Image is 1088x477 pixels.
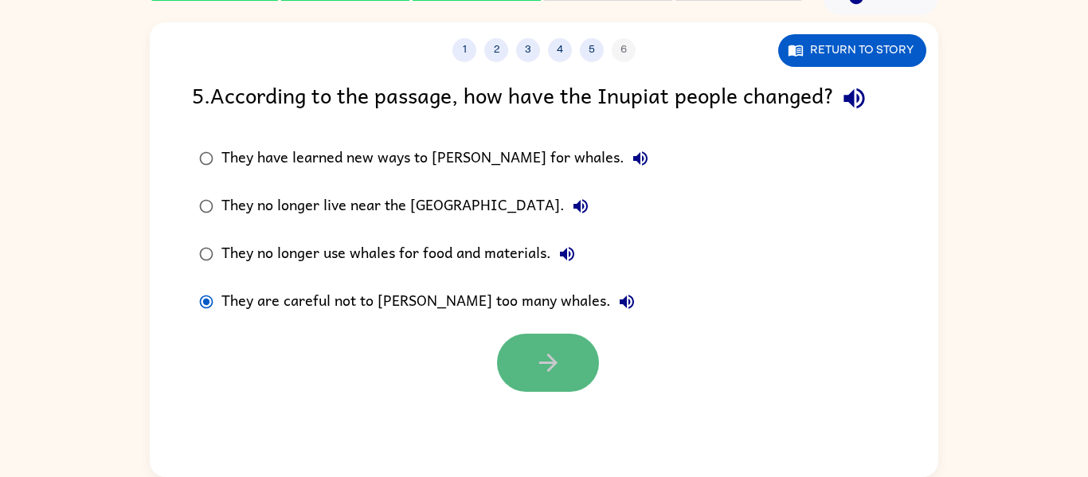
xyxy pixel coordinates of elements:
[580,38,604,62] button: 5
[516,38,540,62] button: 3
[565,190,597,222] button: They no longer live near the [GEOGRAPHIC_DATA].
[624,143,656,174] button: They have learned new ways to [PERSON_NAME] for whales.
[452,38,476,62] button: 1
[221,238,583,270] div: They no longer use whales for food and materials.
[221,286,643,318] div: They are careful not to [PERSON_NAME] too many whales.
[192,78,896,119] div: 5 . According to the passage, how have the Inupiat people changed?
[548,38,572,62] button: 4
[484,38,508,62] button: 2
[551,238,583,270] button: They no longer use whales for food and materials.
[611,286,643,318] button: They are careful not to [PERSON_NAME] too many whales.
[221,190,597,222] div: They no longer live near the [GEOGRAPHIC_DATA].
[778,34,926,67] button: Return to story
[221,143,656,174] div: They have learned new ways to [PERSON_NAME] for whales.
